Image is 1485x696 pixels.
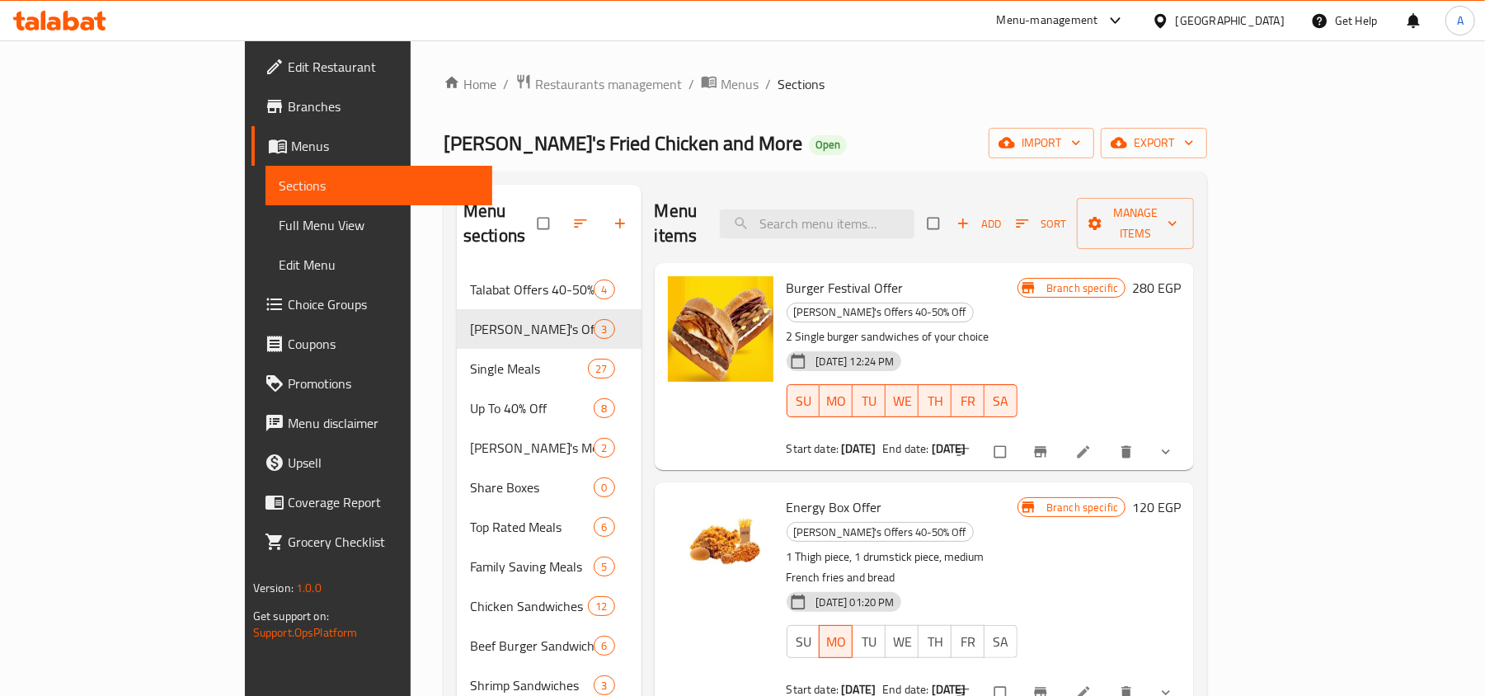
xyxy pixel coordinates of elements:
span: Select section [918,208,952,239]
a: Choice Groups [251,285,493,324]
span: Menu disclaimer [288,413,480,433]
span: SU [794,389,814,413]
span: End date: [882,438,928,459]
div: Beef Burger Sandwiches6 [457,626,641,665]
span: Coupons [288,334,480,354]
div: items [594,438,614,458]
button: MO [819,625,853,658]
button: Add [952,211,1005,237]
span: 2 [594,440,613,456]
button: Sort [1012,211,1070,237]
button: MO [820,384,853,417]
span: [PERSON_NAME]'s Offers 40-50% Off [787,303,973,322]
span: WE [892,389,912,413]
button: WE [885,625,919,658]
span: Chicken Sandwiches [470,596,588,616]
div: items [594,319,614,339]
div: Tiko's Offers 40-50% Off [470,319,594,339]
span: [PERSON_NAME]'s Fried Chicken and More [444,125,802,162]
span: 27 [589,361,613,377]
button: export [1101,128,1207,158]
div: Top Rated Meals6 [457,507,641,547]
button: SA [985,384,1017,417]
b: [DATE] [932,438,966,459]
img: Energy Box Offer [668,496,773,601]
div: Up To 40% Off8 [457,388,641,428]
a: Grocery Checklist [251,522,493,562]
span: Sort [1016,214,1066,233]
div: Share Boxes [470,477,594,497]
span: Beef Burger Sandwiches [470,636,594,656]
span: SU [794,630,814,654]
span: Add [956,214,1001,233]
button: sort-choices [945,434,985,470]
span: [PERSON_NAME]'s Mega Offers [470,438,594,458]
div: [PERSON_NAME]'s Mega Offers2 [457,428,641,468]
div: items [594,675,614,695]
div: items [588,596,614,616]
img: Burger Festival Offer [668,276,773,382]
a: Coverage Report [251,482,493,522]
span: Shrimp Sandwiches [470,675,594,695]
span: Version: [253,577,294,599]
span: Talabat Offers 40-50% [470,280,594,299]
span: [PERSON_NAME]'s Offers 40-50% Off [787,523,973,542]
span: Branch specific [1040,280,1125,296]
span: Edit Menu [279,255,480,275]
span: Branch specific [1040,500,1125,515]
div: Family Saving Meals [470,557,594,576]
span: export [1114,133,1194,153]
div: items [594,280,614,299]
button: import [989,128,1094,158]
button: show more [1148,434,1187,470]
span: FR [958,389,978,413]
h2: Menu sections [463,199,538,248]
span: 4 [594,282,613,298]
a: Edit Restaurant [251,47,493,87]
div: Menu-management [997,11,1098,31]
div: [PERSON_NAME]'s Offers 40-50% Off3 [457,309,641,349]
span: SA [991,630,1011,654]
span: Start date: [787,438,839,459]
div: items [594,636,614,656]
a: Full Menu View [266,205,493,245]
li: / [688,74,694,94]
a: Menus [701,73,759,95]
span: 0 [594,480,613,496]
p: 1 Thigh piece, 1 drumstick piece, medium French fries and bread [787,547,1018,588]
span: Branches [288,96,480,116]
a: Upsell [251,443,493,482]
span: Sections [778,74,825,94]
h6: 280 EGP [1132,276,1181,299]
span: TU [859,630,879,654]
div: Share Boxes0 [457,468,641,507]
span: TH [925,630,945,654]
h2: Menu items [655,199,701,248]
span: Restaurants management [535,74,682,94]
span: Get support on: [253,605,329,627]
span: Menus [721,74,759,94]
span: Add item [952,211,1005,237]
div: Tiko's Mega Offers [470,438,594,458]
span: 12 [589,599,613,614]
div: Up To 40% Off [470,398,594,418]
span: Select all sections [528,208,562,239]
button: WE [886,384,919,417]
button: TH [919,384,952,417]
span: Sort sections [562,205,602,242]
span: Promotions [288,374,480,393]
span: 8 [594,401,613,416]
button: SA [984,625,1017,658]
a: Edit menu item [1075,444,1095,460]
span: Upsell [288,453,480,473]
button: Branch-specific-item [1022,434,1062,470]
a: Coupons [251,324,493,364]
span: Sections [279,176,480,195]
a: Menu disclaimer [251,403,493,443]
input: search [720,209,914,238]
div: Top Rated Meals [470,517,594,537]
